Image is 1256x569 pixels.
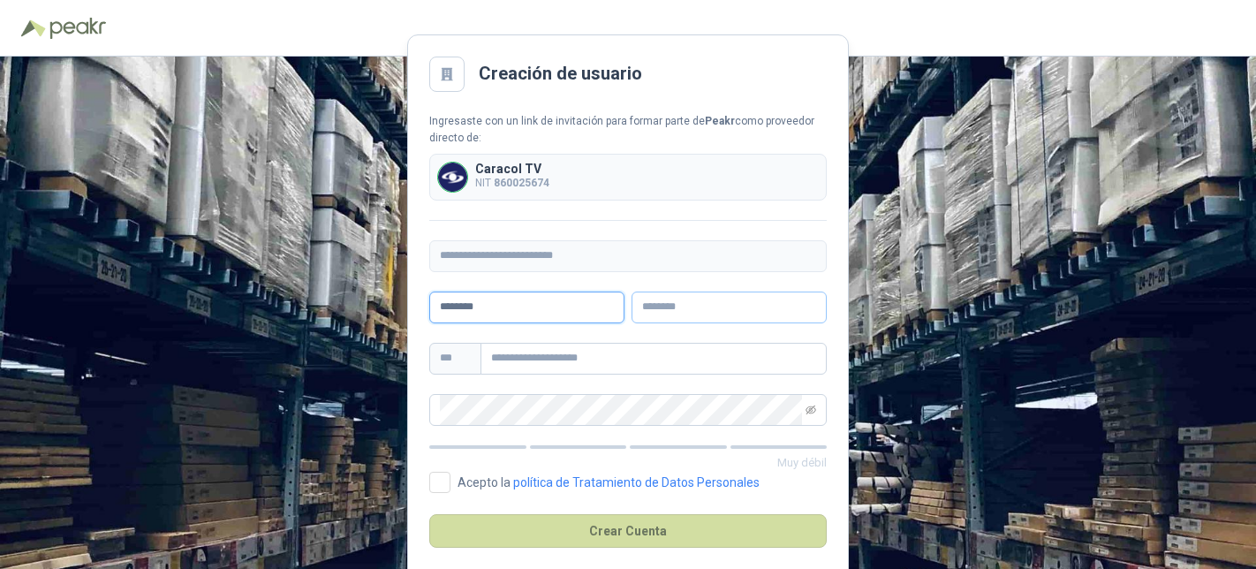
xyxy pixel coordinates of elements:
[429,454,827,472] p: Muy débil
[494,177,549,189] b: 860025674
[705,115,735,127] b: Peakr
[429,514,827,548] button: Crear Cuenta
[479,60,642,87] h2: Creación de usuario
[21,19,46,37] img: Logo
[429,113,827,147] div: Ingresaste con un link de invitación para formar parte de como proveedor directo de:
[438,163,467,192] img: Company Logo
[450,476,767,489] span: Acepto la
[475,163,549,175] p: Caracol TV
[49,18,106,39] img: Peakr
[513,475,760,489] a: política de Tratamiento de Datos Personales
[475,175,549,192] p: NIT
[806,405,816,415] span: eye-invisible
